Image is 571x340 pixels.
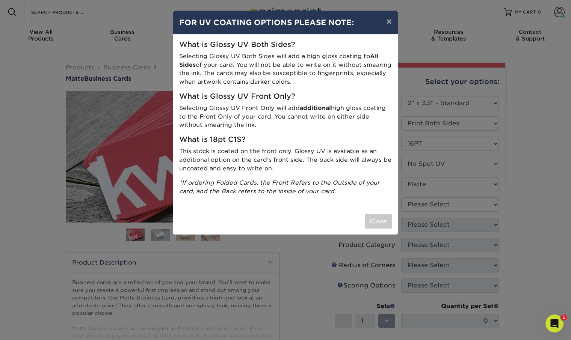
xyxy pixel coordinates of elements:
p: This stock is coated on the front only. Glossy UV is available as an additional option on the car... [179,147,392,173]
i: *If ordering Folded Cards, the Front Refers to the Outside of your card, and the Back refers to t... [179,179,380,195]
p: Selecting Glossy UV Both Sides will add a high gloss coating to of your card. You will not be abl... [179,52,392,86]
h5: What is Glossy UV Both Sides? [179,41,392,49]
iframe: Intercom live chat [545,314,563,332]
p: Selecting Glossy UV Front Only will add high gloss coating to the Front Only of your card. You ca... [179,104,392,129]
button: Close [365,214,392,229]
h5: What is 18pt C1S? [179,135,392,144]
strong: additional [300,104,331,111]
span: 1 [561,314,567,320]
h5: What is Glossy UV Front Only? [179,92,392,101]
strong: All Sides [179,53,379,68]
h4: FOR UV COATING OPTIONS PLEASE NOTE: [179,17,392,28]
button: × [381,11,398,32]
